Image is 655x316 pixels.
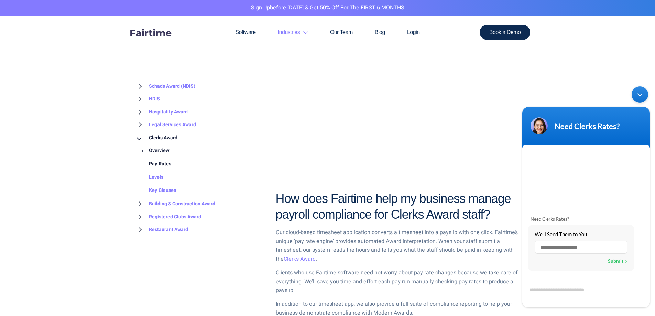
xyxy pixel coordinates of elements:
[251,3,270,12] a: Sign Up
[284,255,316,263] a: Clerks Award
[135,157,171,171] a: Pay Rates
[319,16,364,49] a: Our Team
[135,197,215,210] a: Building & Construction Award
[135,144,170,158] a: Overview
[135,131,177,144] a: Clerks Award
[135,223,188,236] a: Restaurant Award
[396,16,431,49] a: Login
[276,63,518,183] iframe: Need Clerks Award Pay Rates?
[276,228,520,263] p: Our cloud-based timesheet application converts a timesheet into a payslip with one click. Fairtim...
[276,192,511,222] strong: How does Fairtime help my business manage payroll compliance for Clerks Award staff
[519,83,653,311] iframe: SalesIQ Chatwindow
[135,210,201,224] a: Registered Clubs Award
[5,3,650,12] p: before [DATE] & Get 50% Off for the FIRST 6 MONTHS
[480,25,531,40] a: Book a Demo
[135,65,265,236] div: BROWSE TOPICS
[276,269,520,295] p: Clients who use Fairtime software need not worry about pay rate changes because we take care of e...
[276,191,520,223] h2: ?
[135,184,176,198] a: Key Clauses
[489,30,521,35] span: Book a Demo
[224,16,266,49] a: Software
[135,171,163,184] a: Levels
[364,16,396,49] a: Blog
[135,119,196,132] a: Legal Services Award
[135,80,195,93] a: Schads Award (NDIS)
[135,80,265,236] nav: BROWSE TOPICS
[267,16,319,49] a: Industries
[135,106,188,119] a: Hospitality Award
[135,93,160,106] a: NDIS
